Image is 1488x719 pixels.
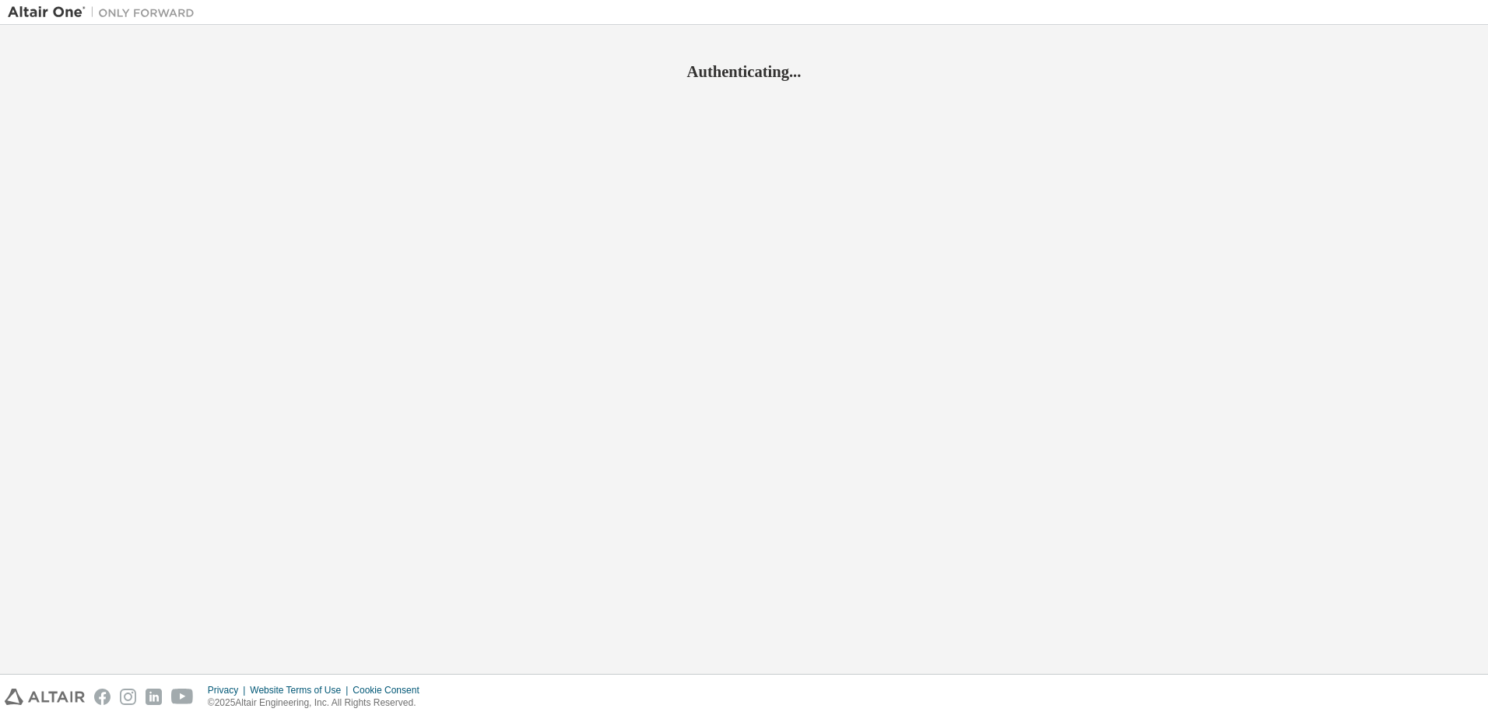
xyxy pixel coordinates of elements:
img: Altair One [8,5,202,20]
div: Privacy [208,684,250,696]
img: youtube.svg [171,689,194,705]
div: Website Terms of Use [250,684,353,696]
h2: Authenticating... [8,61,1480,82]
img: instagram.svg [120,689,136,705]
div: Cookie Consent [353,684,428,696]
img: altair_logo.svg [5,689,85,705]
img: linkedin.svg [146,689,162,705]
p: © 2025 Altair Engineering, Inc. All Rights Reserved. [208,696,429,710]
img: facebook.svg [94,689,111,705]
